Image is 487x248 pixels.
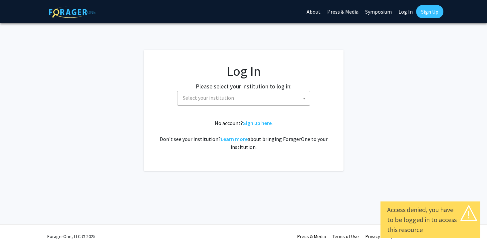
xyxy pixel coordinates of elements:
span: Select your institution [180,91,310,105]
label: Please select your institution to log in: [196,82,292,91]
a: Press & Media [297,233,326,239]
span: Select your institution [177,91,310,106]
a: Terms of Use [333,233,359,239]
a: Sign Up [416,5,443,18]
a: Learn more about bringing ForagerOne to your institution [221,136,248,142]
a: Sign up here [243,120,272,126]
span: Select your institution [183,94,234,101]
div: No account? . Don't see your institution? about bringing ForagerOne to your institution. [157,119,330,151]
div: Access denied, you have to be logged in to access this resource [387,205,474,235]
div: ForagerOne, LLC © 2025 [47,225,96,248]
h1: Log In [157,63,330,79]
a: Privacy Policy [365,233,393,239]
img: ForagerOne Logo [49,6,96,18]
